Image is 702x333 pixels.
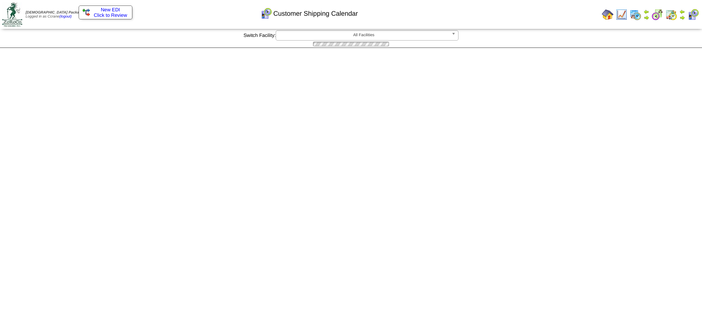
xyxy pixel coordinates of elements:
[101,7,120,12] span: New EDI
[26,11,87,15] span: [DEMOGRAPHIC_DATA] Packaging
[273,10,358,18] span: Customer Shipping Calendar
[59,15,72,19] a: (logout)
[279,31,449,39] span: All Facilities
[643,9,649,15] img: arrowleft.gif
[83,9,90,16] img: ediSmall.gif
[630,9,641,20] img: calendarprod.gif
[83,7,128,18] a: New EDI Click to Review
[602,9,614,20] img: home.gif
[643,15,649,20] img: arrowright.gif
[687,9,699,20] img: calendarcustomer.gif
[311,41,391,48] img: loading
[26,11,87,19] span: Logged in as Ccrane
[665,9,677,20] img: calendarinout.gif
[616,9,627,20] img: line_graph.gif
[260,8,272,19] img: calendarcustomer.gif
[679,15,685,20] img: arrowright.gif
[679,9,685,15] img: arrowleft.gif
[2,2,22,27] img: zoroco-logo-small.webp
[83,12,128,18] span: Click to Review
[652,9,663,20] img: calendarblend.gif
